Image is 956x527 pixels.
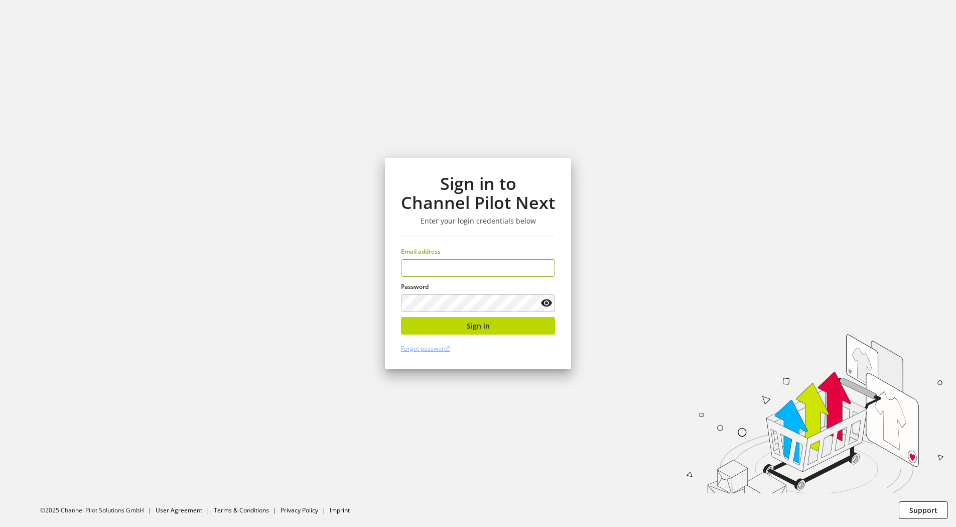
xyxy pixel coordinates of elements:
[401,317,555,335] button: Sign in
[214,506,269,514] a: Terms & Conditions
[40,506,156,515] li: ©2025 Channel Pilot Solutions GmbH
[909,505,937,515] span: Support
[156,506,202,514] a: User Agreement
[537,262,550,274] keeper-lock: Open Keeper Popup
[401,247,441,256] span: Email address
[401,282,429,291] span: Password
[401,174,555,213] h1: Sign in to Channel Pilot Next
[330,506,350,514] a: Imprint
[467,321,490,331] span: Sign in
[281,506,318,514] a: Privacy Policy
[401,217,555,226] h3: Enter your login credentials below
[401,344,450,353] a: Forgot password?
[899,501,948,519] button: Support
